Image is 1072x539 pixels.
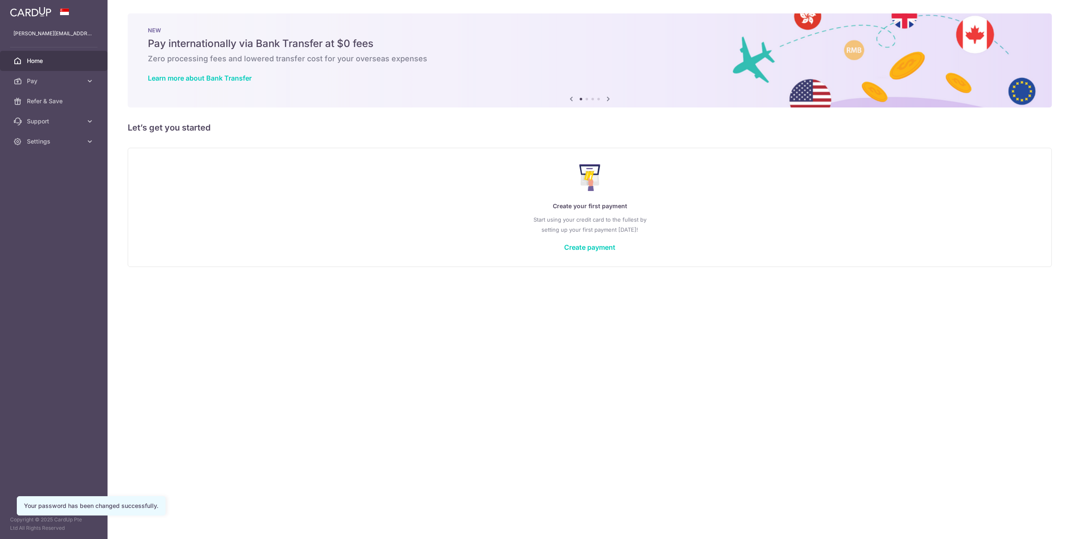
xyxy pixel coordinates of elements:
[148,74,252,82] a: Learn more about Bank Transfer
[27,97,82,105] span: Refer & Save
[128,13,1052,107] img: Bank transfer banner
[27,137,82,146] span: Settings
[24,502,158,510] div: Your password has been changed successfully.
[148,27,1032,34] p: NEW
[564,243,615,251] a: Create payment
[10,7,51,17] img: CardUp
[27,117,82,126] span: Support
[148,37,1032,50] h5: Pay internationally via Bank Transfer at $0 fees
[27,77,82,85] span: Pay
[13,29,94,38] p: [PERSON_NAME][EMAIL_ADDRESS][DOMAIN_NAME]
[148,54,1032,64] h6: Zero processing fees and lowered transfer cost for your overseas expenses
[19,6,36,13] span: Help
[145,215,1035,235] p: Start using your credit card to the fullest by setting up your first payment [DATE]!
[579,164,601,191] img: Make Payment
[128,121,1052,134] h5: Let’s get you started
[27,57,82,65] span: Home
[145,201,1035,211] p: Create your first payment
